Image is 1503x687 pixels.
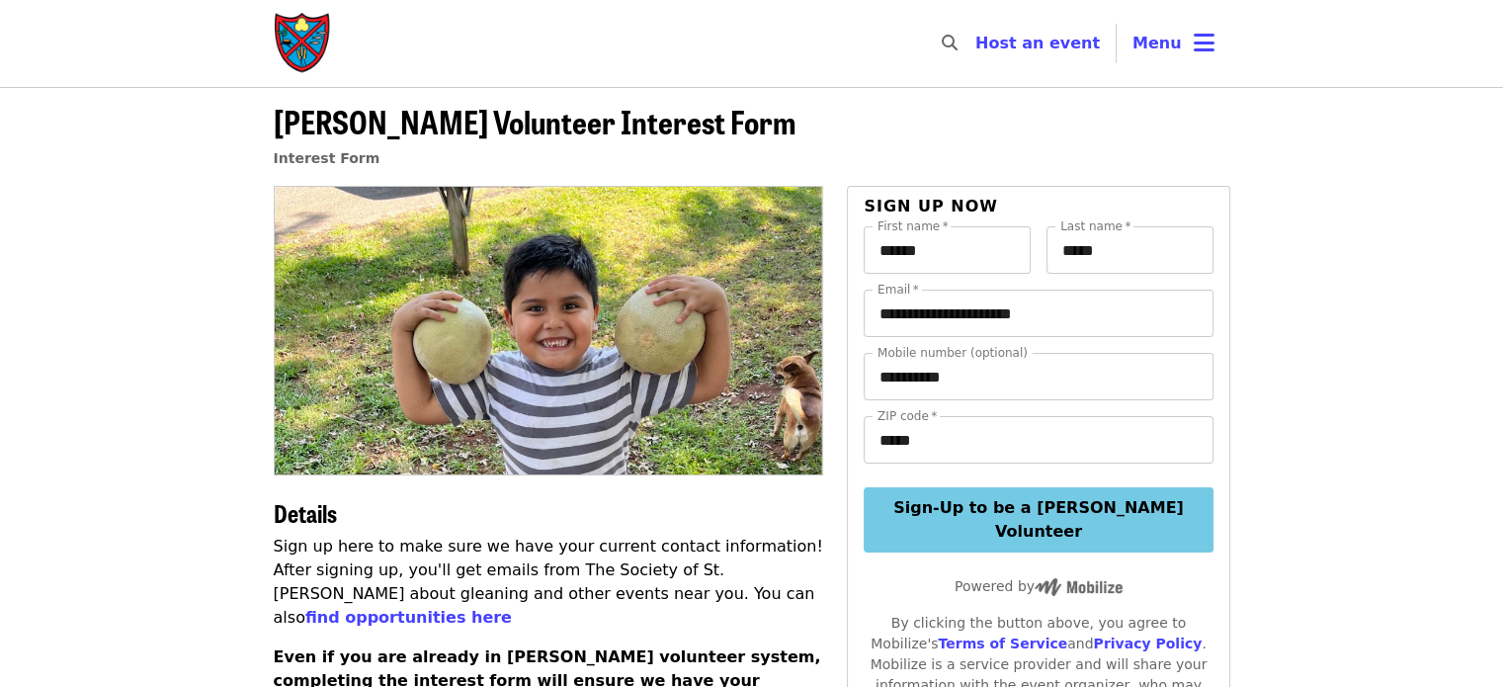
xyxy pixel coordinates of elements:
input: Mobile number (optional) [864,353,1212,400]
a: Interest Form [274,150,380,166]
img: SoSA Volunteer Interest Form organized by Society of St. Andrew [275,187,823,473]
span: Powered by [955,578,1123,594]
label: Mobile number (optional) [877,347,1028,359]
input: Email [864,290,1212,337]
a: Privacy Policy [1093,636,1202,651]
img: Powered by Mobilize [1035,578,1123,596]
a: find opportunities here [305,608,512,627]
img: Society of St. Andrew - Home [274,12,333,75]
label: Last name [1060,220,1130,232]
button: Toggle account menu [1117,20,1230,67]
input: First name [864,226,1031,274]
button: Sign-Up to be a [PERSON_NAME] Volunteer [864,487,1212,553]
input: Search [969,20,985,67]
input: ZIP code [864,416,1212,464]
label: Email [877,284,919,296]
i: search icon [942,34,958,52]
a: Host an event [975,34,1100,52]
span: Details [274,495,337,530]
label: ZIP code [877,410,937,422]
input: Last name [1046,226,1213,274]
label: First name [877,220,949,232]
i: bars icon [1194,29,1214,57]
p: Sign up here to make sure we have your current contact information! After signing up, you'll get ... [274,535,824,630]
span: Sign up now [864,197,998,215]
span: Menu [1132,34,1182,52]
span: [PERSON_NAME] Volunteer Interest Form [274,98,795,144]
a: Terms of Service [938,636,1067,651]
